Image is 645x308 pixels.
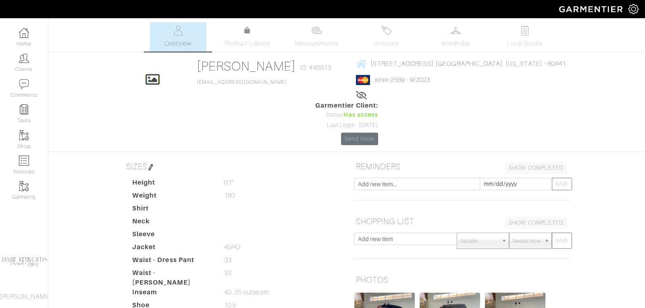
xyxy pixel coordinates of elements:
img: orders-icon-0abe47150d42831381b5fb84f609e132dff9fe21cb692f30cb5eec754e2cba89.png [19,156,29,166]
a: Send Invite [341,133,378,145]
a: Overview [150,22,206,52]
img: pen-cf24a1663064a2ec1b9c1bd2387e9de7a2fa800b781884d57f21acf72779bad2.png [148,164,154,171]
h5: SHOPPING LIST [353,213,570,229]
span: Look Books [507,39,543,48]
span: 180 [224,191,235,200]
a: [STREET_ADDRESS] [GEOGRAPHIC_DATA], [US_STATE] - 60441 [356,58,566,69]
span: 40/42 [224,242,241,252]
dt: Neck [126,216,218,229]
div: Status: [315,110,378,119]
a: Product Library [219,26,276,48]
img: garments-icon-b7da505a4dc4fd61783c78ac3ca0ef83fa9d6f193b1c9dc38574b1d14d53ca28.png [19,181,29,191]
a: SHOW COMPLETED [505,162,567,174]
span: [STREET_ADDRESS] [GEOGRAPHIC_DATA], [US_STATE] - 60441 [370,60,566,67]
button: SAVE [552,178,572,190]
img: todo-9ac3debb85659649dc8f770b8b6100bb5dab4b48dedcbae339e5042a72dfd3cc.svg [520,25,530,35]
img: orders-27d20c2124de7fd6de4e0e44c1d41de31381a507db9b33961299e4e07d508b8c.svg [381,25,391,35]
span: Invoices [374,39,399,48]
span: Product Library [225,39,270,48]
a: Look Books [497,22,553,52]
img: garmentier-logo-header-white-b43fb05a5012e4ada735d5af1a66efaba907eab6374d6393d1fbf88cb4ef424d.png [555,2,628,16]
dt: Shirt [126,204,218,216]
span: 6'1" [224,178,233,187]
span: 33 [224,268,231,278]
dt: Weight [126,191,218,204]
img: clients-icon-6bae9207a08558b7cb47a8932f037763ab4055f8c8b6bfacd5dc20c3e0201464.png [19,53,29,63]
a: [EMAIL_ADDRESS][DOMAIN_NAME] [197,79,287,85]
img: reminder-icon-8004d30b9f0a5d33ae49ab947aed9ed385cf756f9e5892f1edd6e32f2345188e.png [19,104,29,114]
span: Retailer [460,233,498,249]
img: wardrobe-487a4870c1b7c33e795ec22d11cfc2ed9d08956e64fb3008fe2437562e282088.svg [451,25,461,35]
span: Wardrobe [441,39,470,48]
a: Measurements [289,22,345,52]
a: [PERSON_NAME] [197,59,296,73]
span: ID: #48613 [300,63,331,73]
input: Add new item [354,233,457,245]
img: basicinfo-40fd8af6dae0f16599ec9e87c0ef1c0a1fdea2edbe929e3d69a839185d80c458.svg [173,25,183,35]
img: garments-icon-b7da505a4dc4fd61783c78ac3ca0ef83fa9d6f193b1c9dc38574b1d14d53ca28.png [19,130,29,140]
h5: PHOTOS [353,272,570,288]
span: Measurements [295,39,339,48]
a: SHOW COMPLETED [505,216,567,229]
button: SAVE [552,233,572,249]
input: Add new item... [354,178,480,190]
img: dashboard-icon-dbcd8f5a0b271acd01030246c82b418ddd0df26cd7fceb0bd07c9910d44c42f6.png [19,28,29,38]
span: Needs Now [513,233,541,249]
dt: Jacket [126,242,218,255]
img: gear-icon-white-bd11855cb880d31180b6d7d6211b90ccbf57a29d726f0c71d8c61bd08dd39cc2.png [628,4,639,14]
span: Has access [343,110,378,119]
dt: Waist - [PERSON_NAME] [126,268,218,287]
h5: REMINDERS [353,158,570,175]
div: Last Login: [DATE] [315,121,378,130]
span: Garmentier Client: [315,101,378,110]
a: Invoices [358,22,414,52]
dt: Inseam [126,287,218,300]
a: Wardrobe [427,22,484,52]
a: xxxx-2569 - 9/2023 [375,76,430,83]
img: comment-icon-a0a6a9ef722e966f86d9cbdc48e553b5cf19dbc54f86b18d962a5391bc8f6eb6.png [19,79,29,89]
dt: Waist - Dress Pant [126,255,218,268]
h5: SIZES [123,158,341,175]
span: Overview [164,39,191,48]
img: measurements-466bbee1fd09ba9460f595b01e5d73f9e2bff037440d3c8f018324cb6cdf7a4a.svg [312,25,322,35]
span: 40. 25 outseam [224,287,269,297]
img: mastercard-2c98a0d54659f76b027c6839bea21931c3e23d06ea5b2b5660056f2e14d2f154.png [356,75,370,85]
dt: Sleeve [126,229,218,242]
span: 33 [224,255,231,265]
dt: Height [126,178,218,191]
